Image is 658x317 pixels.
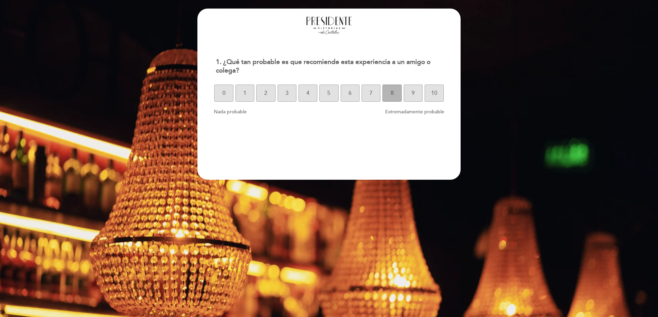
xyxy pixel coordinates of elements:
span: 8 [391,84,394,103]
span: 9 [412,84,415,103]
span: Extremadamente probable [385,109,444,115]
span: 1 [243,84,246,103]
button: 10 [425,85,443,102]
span: 6 [349,84,352,103]
span: 2 [264,84,267,103]
button: 2 [256,85,275,102]
img: header_1724437821.jpeg [305,15,353,36]
button: 3 [278,85,296,102]
span: Nada probable [214,109,247,115]
span: 5 [327,84,330,103]
span: 10 [431,84,437,103]
button: 4 [298,85,317,102]
button: 0 [214,85,233,102]
span: 3 [285,84,289,103]
button: 7 [362,85,380,102]
span: 0 [222,84,226,103]
button: 8 [382,85,401,102]
button: 6 [341,85,360,102]
span: 4 [306,84,309,103]
button: 1 [235,85,254,102]
button: 9 [404,85,423,102]
span: 7 [369,84,373,103]
div: 1. ¿Qué tan probable es que recomiende esta experiencia a un amigo o colega? [210,54,447,79]
button: 5 [319,85,338,102]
